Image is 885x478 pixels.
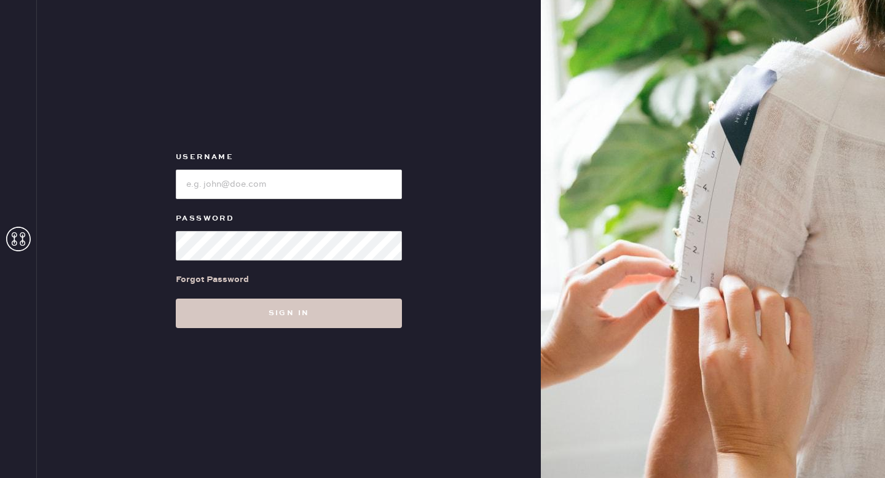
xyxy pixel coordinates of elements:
[176,261,249,299] a: Forgot Password
[176,170,402,199] input: e.g. john@doe.com
[176,299,402,328] button: Sign in
[176,273,249,286] div: Forgot Password
[176,150,402,165] label: Username
[176,211,402,226] label: Password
